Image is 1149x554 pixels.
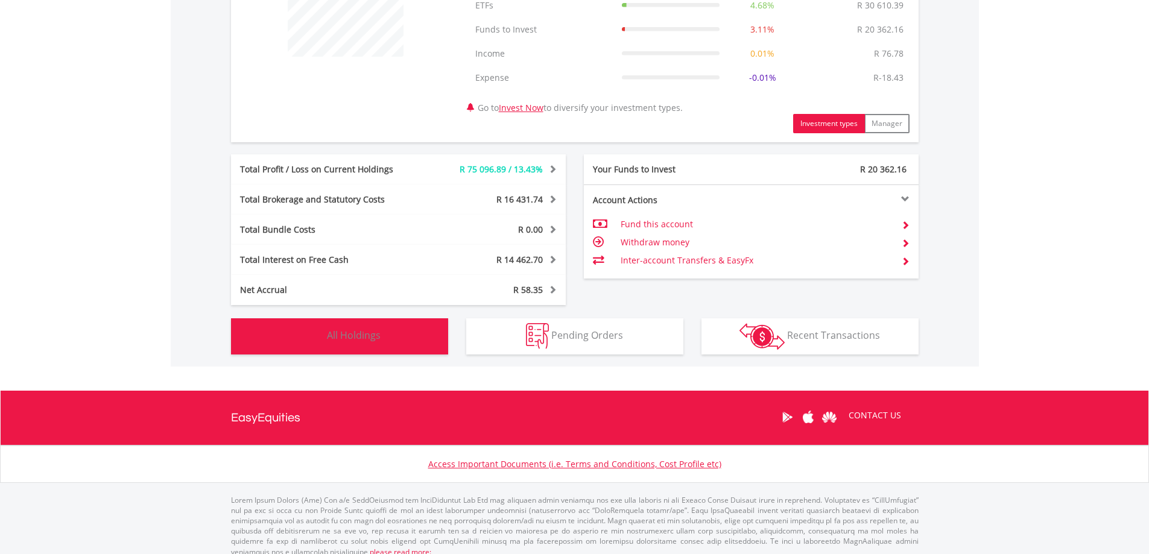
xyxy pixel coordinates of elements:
div: Net Accrual [231,284,426,296]
span: Recent Transactions [787,329,880,342]
span: R 16 431.74 [496,194,543,205]
div: Total Profit / Loss on Current Holdings [231,163,426,175]
a: CONTACT US [840,398,910,432]
span: Pending Orders [551,329,623,342]
span: R 20 362.16 [860,163,907,175]
span: R 75 096.89 / 13.43% [460,163,543,175]
div: Total Interest on Free Cash [231,254,426,266]
td: R 20 362.16 [851,17,910,42]
button: Manager [864,114,910,133]
td: Expense [469,66,616,90]
button: Investment types [793,114,865,133]
span: R 0.00 [518,224,543,235]
span: All Holdings [327,329,381,342]
div: Total Brokerage and Statutory Costs [231,194,426,206]
td: Fund this account [621,215,891,233]
a: Apple [798,398,819,436]
td: R-18.43 [867,66,910,90]
a: Huawei [819,398,840,436]
td: Income [469,42,616,66]
a: Google Play [777,398,798,436]
button: All Holdings [231,318,448,354]
a: Access Important Documents (i.e. Terms and Conditions, Cost Profile etc) [428,458,721,470]
td: 0.01% [726,42,799,66]
div: Total Bundle Costs [231,224,426,236]
span: R 14 462.70 [496,254,543,265]
button: Recent Transactions [701,318,919,354]
td: Inter-account Transfers & EasyFx [621,251,891,269]
img: holdings-wht.png [299,323,324,349]
td: Withdraw money [621,233,891,251]
span: R 58.35 [513,284,543,295]
div: Your Funds to Invest [584,163,752,175]
button: Pending Orders [466,318,683,354]
img: pending_instructions-wht.png [526,323,549,349]
a: EasyEquities [231,391,300,445]
td: 3.11% [726,17,799,42]
td: -0.01% [726,66,799,90]
a: Invest Now [499,102,543,113]
img: transactions-zar-wht.png [739,323,785,350]
div: Account Actions [584,194,752,206]
td: R 76.78 [868,42,910,66]
td: Funds to Invest [469,17,616,42]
